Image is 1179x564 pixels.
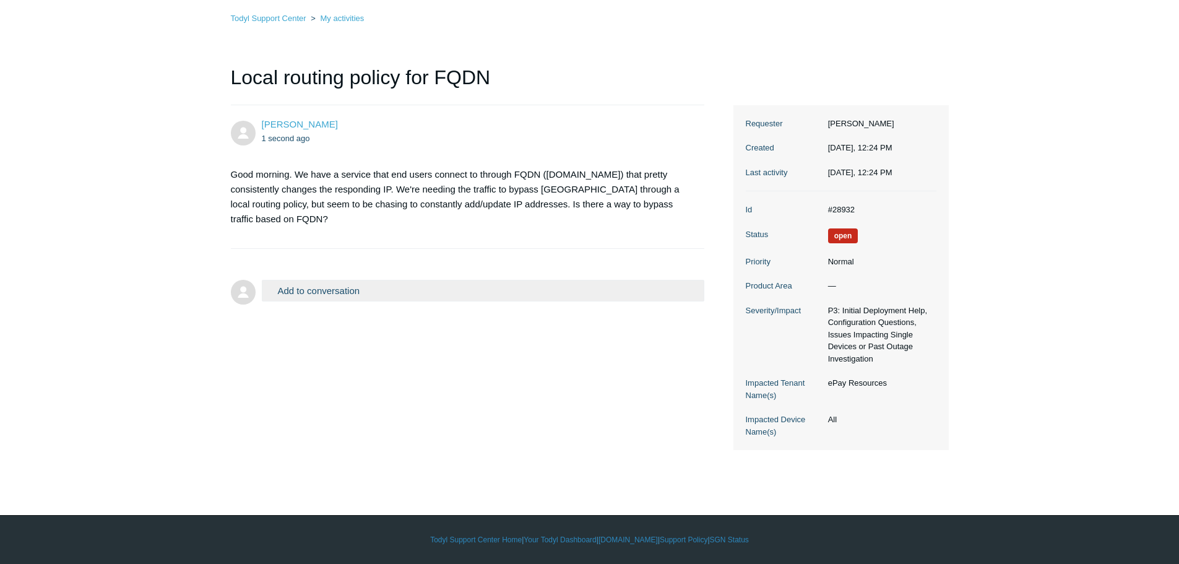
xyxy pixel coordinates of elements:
[660,534,707,545] a: Support Policy
[746,118,822,130] dt: Requester
[231,63,705,105] h1: Local routing policy for FQDN
[746,280,822,292] dt: Product Area
[262,119,338,129] a: [PERSON_NAME]
[746,256,822,268] dt: Priority
[231,167,693,227] p: Good morning. We have a service that end users connect to through FQDN ([DOMAIN_NAME]) that prett...
[746,142,822,154] dt: Created
[828,228,858,243] span: We are working on a response for you
[308,14,364,23] li: My activities
[822,377,936,389] dd: ePay Resources
[746,204,822,216] dt: Id
[828,143,892,152] time: 10/14/2025, 12:24
[710,534,749,545] a: SGN Status
[231,14,309,23] li: Todyl Support Center
[262,134,310,143] time: 10/14/2025, 12:24
[231,14,306,23] a: Todyl Support Center
[430,534,522,545] a: Todyl Support Center Home
[262,280,705,302] button: Add to conversation
[320,14,364,23] a: My activities
[746,228,822,241] dt: Status
[231,534,949,545] div: | | | |
[746,167,822,179] dt: Last activity
[822,414,936,426] dd: All
[822,256,936,268] dd: Normal
[598,534,658,545] a: [DOMAIN_NAME]
[822,118,936,130] dd: [PERSON_NAME]
[822,204,936,216] dd: #28932
[822,305,936,365] dd: P3: Initial Deployment Help, Configuration Questions, Issues Impacting Single Devices or Past Out...
[524,534,596,545] a: Your Todyl Dashboard
[746,305,822,317] dt: Severity/Impact
[746,377,822,401] dt: Impacted Tenant Name(s)
[262,119,338,129] span: Chris Szymankiewicz
[828,168,892,177] time: 10/14/2025, 12:24
[822,280,936,292] dd: —
[746,414,822,438] dt: Impacted Device Name(s)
